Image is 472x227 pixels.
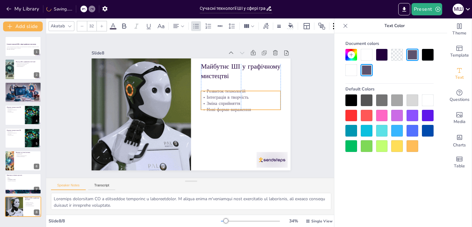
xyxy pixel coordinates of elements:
[276,21,282,31] div: Border settings
[200,4,266,13] input: Insert title
[286,218,301,224] div: 34 %
[7,129,23,131] p: Переваги використання ШІ
[7,181,39,182] p: Унікальні зображення
[25,203,39,204] p: Інтеграція в творчість
[16,156,39,157] p: Сприйняття мистецтва
[46,6,72,12] div: Saving......
[34,49,39,55] div: 1
[345,84,434,94] div: Default Colors
[7,108,23,110] p: Економія часу
[51,183,86,190] button: Speaker Notes
[8,86,14,88] span: Створення анімацій
[16,154,39,155] p: Оригінальність
[88,183,116,190] button: Transcript
[261,21,270,31] div: Text effects
[16,153,39,154] p: Авторські права
[454,163,465,169] span: Table
[7,174,39,176] p: Приклади успішних проектів
[7,106,23,108] p: Переваги використання ШІ
[34,118,39,124] div: 4
[7,134,23,136] p: Збільшення ідей
[25,197,39,201] p: Майбутнє ШІ у графічному мистецтві
[447,129,472,151] div: Add charts and graphs
[286,23,295,29] div: Background color
[454,118,466,125] span: Media
[5,173,41,194] div: 7
[242,21,256,31] div: Column Count
[25,205,39,206] p: Нові форми вираження
[447,63,472,85] div: Add text boxes
[311,219,332,224] span: Single View
[450,52,469,59] span: Template
[5,105,41,125] div: 4
[398,3,410,15] button: Export to PowerPoint
[7,133,23,135] p: Нові стилі
[450,96,470,103] span: Questions
[134,132,209,194] p: Майбутнє ШІ у графічному мистецтві
[34,141,39,146] div: 5
[7,110,23,111] p: Підвищення креативності
[5,59,41,79] div: 2
[5,197,41,217] div: 8
[115,106,183,158] p: Нові форми вираження
[447,151,472,173] div: Add a table
[7,49,39,50] p: Generated with [URL]
[16,65,39,66] p: Нові форми мистецтва
[7,131,23,132] p: Економія часу
[194,88,305,170] div: Slide 8
[447,107,472,129] div: Add images, graphics, shapes or video
[7,179,39,181] p: Генерація стилів
[453,4,464,15] div: М Ш
[5,128,41,148] div: 5
[8,84,15,86] span: Генерація зображень
[411,3,442,15] button: Present
[7,177,39,178] p: DALL-E
[34,187,39,192] div: 7
[447,18,472,41] div: Change the overall theme
[8,88,14,89] span: Створення музики
[16,66,39,67] p: Творчі можливості
[452,30,466,37] span: Theme
[318,22,325,30] span: Position
[447,85,472,107] div: Get real-time input from your audience
[7,44,36,45] strong: Сучасні технології ШІ у сфері графічного мистецтва
[453,142,466,149] span: Charts
[16,61,39,62] p: Вступ до ШІ у графічному мистецтві
[453,3,464,15] button: М Ш
[16,155,39,156] p: Вплив на традиційні форми
[7,178,39,179] p: Artbreeder
[7,132,23,133] p: Підвищення креативності
[7,110,23,112] p: Нові стилі
[122,116,190,168] p: Інтеграція в творчість
[16,152,39,153] p: Виклики та етичні питання
[5,151,41,171] div: 6
[49,22,66,30] div: Akatab
[302,21,312,31] div: Layout
[34,164,39,169] div: 6
[25,204,39,205] p: Зміна сприйняття
[25,202,39,203] p: Розвиток технологій
[7,112,23,113] p: Збільшення ідей
[8,85,16,86] span: Редагування фотографій
[5,82,41,102] div: 3
[7,83,39,85] p: Застосування ШІ у графічному мистецтві
[5,36,41,57] div: 1
[49,218,221,224] div: Slide 8 / 8
[16,62,39,64] p: ШІ як інструмент для художників
[350,18,439,33] p: Text Color
[455,74,464,81] span: Text
[7,46,39,49] p: У цьому презентації ми розглянемо, як штучний інтелект трансформує графічне мистецтво, його засто...
[51,193,331,210] textarea: Loremips dolorsitam CO a elitseddoe temporinc u laboreetdolor. M aliqua enima m'veniamqui nost ex...
[3,22,43,31] button: Add slide
[118,111,186,163] p: Зміна сприйняття
[447,41,472,63] div: Add ready made slides
[126,121,194,173] p: Розвиток технологій
[345,38,434,49] div: Document colors
[16,64,39,65] p: Підвищення продуктивності
[34,209,39,215] div: 8
[34,95,39,101] div: 3
[34,72,39,78] div: 2
[5,4,42,14] button: My Library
